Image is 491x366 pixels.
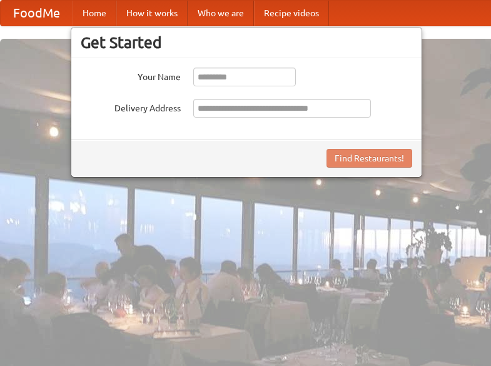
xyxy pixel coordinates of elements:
[116,1,188,26] a: How it works
[81,68,181,83] label: Your Name
[254,1,329,26] a: Recipe videos
[73,1,116,26] a: Home
[1,1,73,26] a: FoodMe
[326,149,412,168] button: Find Restaurants!
[81,33,412,52] h3: Get Started
[81,99,181,114] label: Delivery Address
[188,1,254,26] a: Who we are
